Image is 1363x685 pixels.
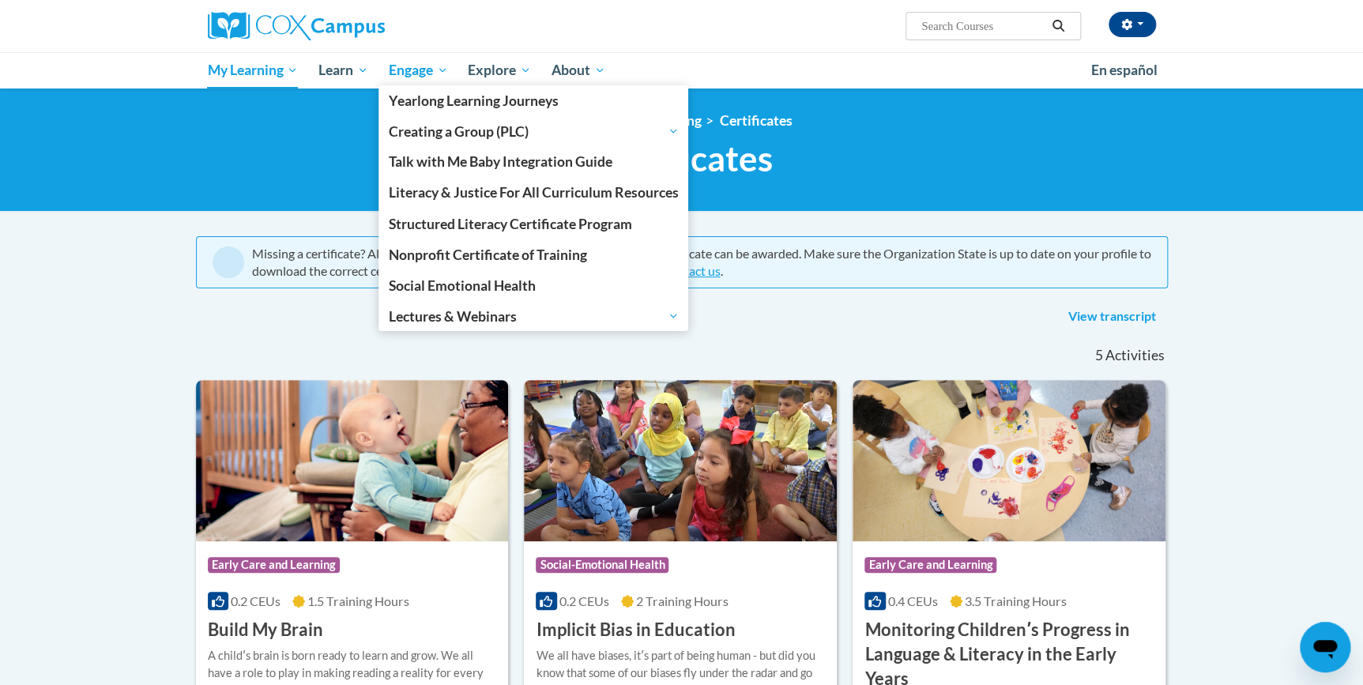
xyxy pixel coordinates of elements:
button: Account Settings [1109,12,1156,37]
a: Lectures & Webinars [378,301,689,331]
button: Search [1046,17,1070,36]
span: My Learning [207,61,298,80]
span: Nonprofit Certificate of Training [389,247,587,263]
h3: Build My Brain [208,618,323,642]
a: Cox Campus [208,12,508,40]
a: Nonprofit Certificate of Training [378,239,689,270]
a: En español [1081,54,1168,87]
a: Structured Literacy Certificate Program [378,209,689,239]
span: Social Emotional Health [389,277,536,294]
span: Early Care and Learning [208,557,340,573]
span: 5 [1094,347,1102,364]
a: Creating a Group (PLC) [378,116,689,146]
h3: Implicit Bias in Education [536,618,735,642]
span: Learn [318,61,368,80]
span: About [552,61,605,80]
span: Activities [1105,347,1165,364]
span: Talk with Me Baby Integration Guide [389,153,612,170]
span: En español [1091,62,1158,78]
span: Creating a Group (PLC) [389,122,679,141]
span: Early Care and Learning [864,557,996,573]
img: Course Logo [524,380,837,541]
a: Engage [378,52,458,88]
img: Cox Campus [208,12,385,40]
div: Main menu [184,52,1180,88]
span: Literacy & Justice For All Curriculum Resources [389,184,679,201]
span: Yearlong Learning Journeys [389,92,559,109]
span: 2 Training Hours [636,593,729,608]
span: Explore [468,61,531,80]
a: View transcript [1056,304,1168,329]
span: 1.5 Training Hours [307,593,409,608]
iframe: Button to launch messaging window [1300,622,1350,672]
span: Structured Literacy Certificate Program [389,216,632,232]
img: Course Logo [196,380,509,541]
span: 3.5 Training Hours [965,593,1067,608]
span: 0.2 CEUs [231,593,281,608]
a: My Learning [198,52,309,88]
span: Social-Emotional Health [536,557,668,573]
a: Learn [308,52,378,88]
a: Yearlong Learning Journeys [378,85,689,116]
span: 0.4 CEUs [888,593,938,608]
a: Talk with Me Baby Integration Guide [378,146,689,177]
span: 0.2 CEUs [559,593,609,608]
div: Missing a certificate? All lessons within a course must be complete before a certificate can be a... [252,245,1151,280]
span: Lectures & Webinars [389,307,679,326]
a: Social Emotional Health [378,270,689,301]
a: About [541,52,616,88]
a: Explore [457,52,541,88]
img: Course Logo [853,380,1165,541]
a: contact us [665,263,721,278]
a: Certificates [720,112,793,129]
span: Engage [389,61,448,80]
a: Literacy & Justice For All Curriculum Resources [378,177,689,208]
input: Search Courses [920,17,1046,36]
